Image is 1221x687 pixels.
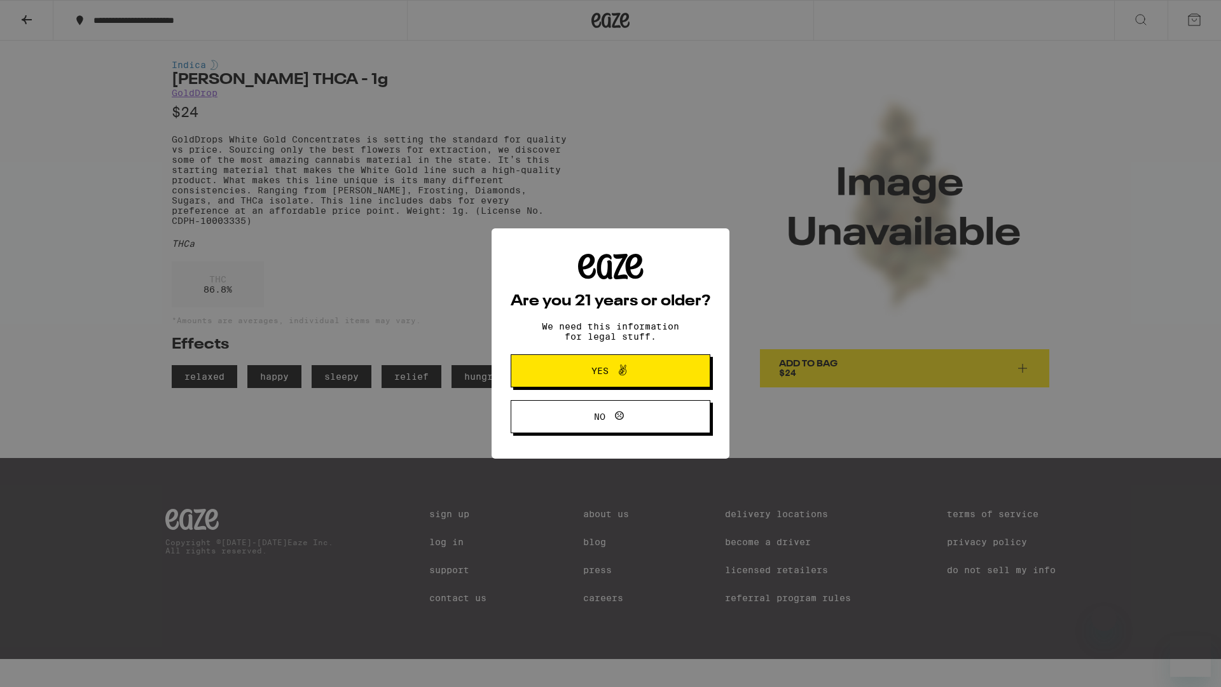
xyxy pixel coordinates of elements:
[594,412,605,421] span: No
[511,354,710,387] button: Yes
[531,321,690,342] p: We need this information for legal stuff.
[1091,606,1117,631] iframe: Close message
[511,294,710,309] h2: Are you 21 years or older?
[1170,636,1211,677] iframe: Button to launch messaging window
[511,400,710,433] button: No
[591,366,609,375] span: Yes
